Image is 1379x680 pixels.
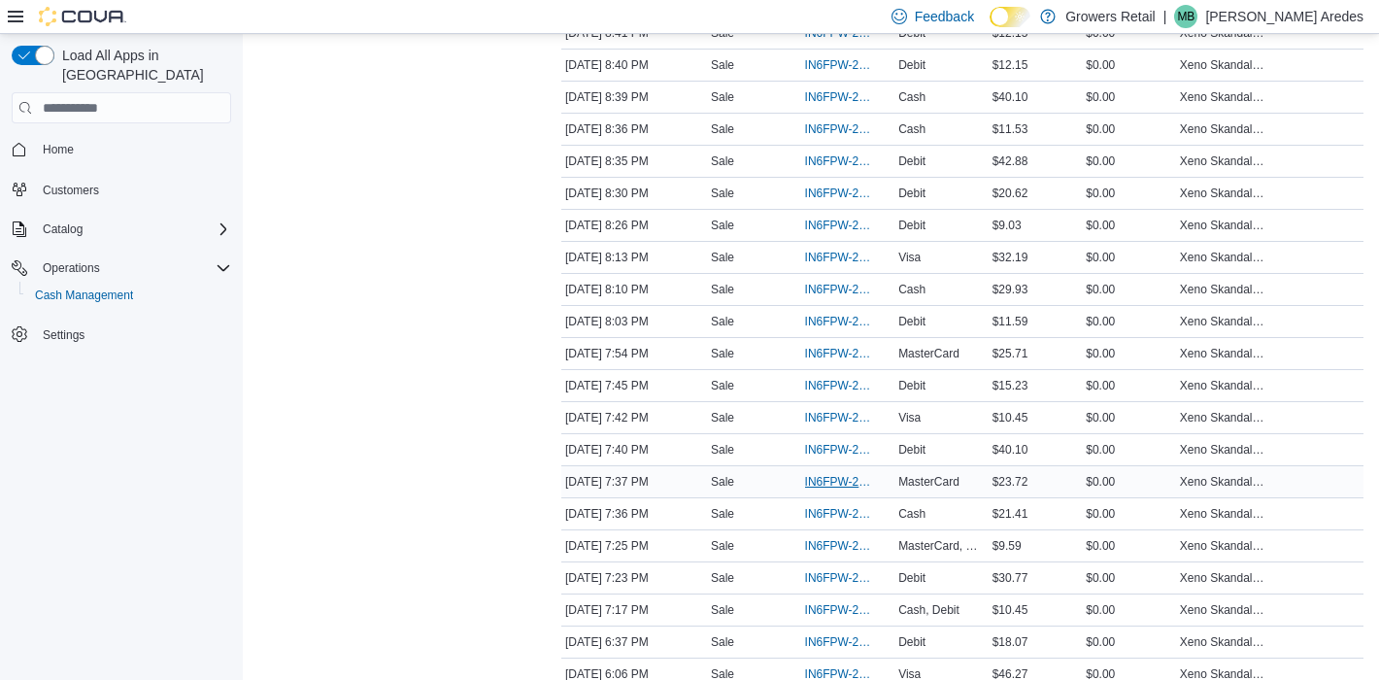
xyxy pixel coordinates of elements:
span: $30.77 [992,570,1028,586]
div: $0.00 [1082,406,1176,429]
a: Home [35,138,82,161]
span: $25.71 [992,346,1028,361]
span: Xeno Skandalakis [1180,442,1266,458]
span: Cash [898,506,925,522]
span: $11.53 [992,121,1028,137]
span: Home [43,142,74,157]
span: $11.59 [992,314,1028,329]
span: $12.15 [992,57,1028,73]
div: [DATE] 7:42 PM [561,406,707,429]
p: Sale [711,282,734,297]
span: Catalog [35,218,231,241]
div: $0.00 [1082,566,1176,590]
span: IN6FPW-2066693 [805,218,872,233]
div: $0.00 [1082,310,1176,333]
span: Cash, Debit [898,602,959,618]
button: Cash Management [19,282,239,309]
span: MB [1177,5,1194,28]
span: $42.88 [992,153,1028,169]
span: Debit [898,634,925,650]
div: $0.00 [1082,182,1176,205]
span: Home [35,137,231,161]
button: Operations [35,256,108,280]
p: Sale [711,250,734,265]
button: IN6FPW-2066627 [805,438,891,461]
span: Debit [898,570,925,586]
span: IN6FPW-2066722 [805,89,872,105]
div: $0.00 [1082,342,1176,365]
span: $29.93 [992,282,1028,297]
p: Sale [711,506,734,522]
span: IN6FPW-2066527 [805,634,872,650]
div: Milena Borges Aredes [1174,5,1197,28]
div: [DATE] 8:30 PM [561,182,707,205]
span: $9.59 [992,538,1022,554]
a: Settings [35,323,92,347]
span: IN6FPW-2066654 [805,314,872,329]
p: Sale [711,538,734,554]
button: Customers [4,175,239,203]
span: $10.45 [992,602,1028,618]
span: Customers [43,183,99,198]
span: $10.45 [992,410,1028,425]
span: Xeno Skandalakis [1180,474,1266,490]
p: Sale [711,89,734,105]
div: [DATE] 7:54 PM [561,342,707,365]
span: IN6FPW-2066712 [805,153,872,169]
span: Debit [898,186,925,201]
input: Dark Mode [990,7,1030,27]
span: Feedback [915,7,974,26]
span: Xeno Skandalakis [1180,153,1266,169]
button: IN6FPW-2066590 [805,598,891,622]
p: Sale [711,474,734,490]
p: Sale [711,346,734,361]
button: IN6FPW-2066602 [805,566,891,590]
p: Sale [711,442,734,458]
span: Xeno Skandalakis [1180,602,1266,618]
span: Xeno Skandalakis [1180,378,1266,393]
span: IN6FPW-2066699 [805,186,872,201]
button: IN6FPW-2066724 [805,53,891,77]
p: Sale [711,57,734,73]
div: $0.00 [1082,118,1176,141]
span: Xeno Skandalakis [1180,538,1266,554]
div: [DATE] 7:25 PM [561,534,707,558]
span: IN6FPW-2066602 [805,570,872,586]
div: [DATE] 8:39 PM [561,85,707,109]
p: Sale [711,634,734,650]
span: Debit [898,218,925,233]
button: IN6FPW-2066722 [805,85,891,109]
div: [DATE] 6:37 PM [561,630,707,654]
span: Cash [898,89,925,105]
span: IN6FPW-2066716 [805,121,872,137]
div: [DATE] 8:10 PM [561,278,707,301]
button: Settings [4,321,239,349]
div: $0.00 [1082,502,1176,526]
p: Sale [711,153,734,169]
span: IN6FPW-2066623 [805,474,872,490]
span: IN6FPW-2066634 [805,378,872,393]
button: IN6FPW-2066605 [805,534,891,558]
span: $18.07 [992,634,1028,650]
p: Sale [711,602,734,618]
button: Catalog [35,218,90,241]
div: [DATE] 8:40 PM [561,53,707,77]
span: Xeno Skandalakis [1180,89,1266,105]
button: IN6FPW-2066673 [805,246,891,269]
div: [DATE] 7:17 PM [561,598,707,622]
button: IN6FPW-2066621 [805,502,891,526]
span: Xeno Skandalakis [1180,282,1266,297]
button: IN6FPW-2066527 [805,630,891,654]
button: IN6FPW-2066693 [805,214,891,237]
img: Cova [39,7,126,26]
div: $0.00 [1082,53,1176,77]
span: IN6FPW-2066724 [805,57,872,73]
span: $40.10 [992,442,1028,458]
div: $0.00 [1082,470,1176,493]
button: IN6FPW-2066669 [805,278,891,301]
button: IN6FPW-2066712 [805,150,891,173]
div: $0.00 [1082,534,1176,558]
p: Sale [711,378,734,393]
span: Debit [898,378,925,393]
span: Operations [43,260,100,276]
